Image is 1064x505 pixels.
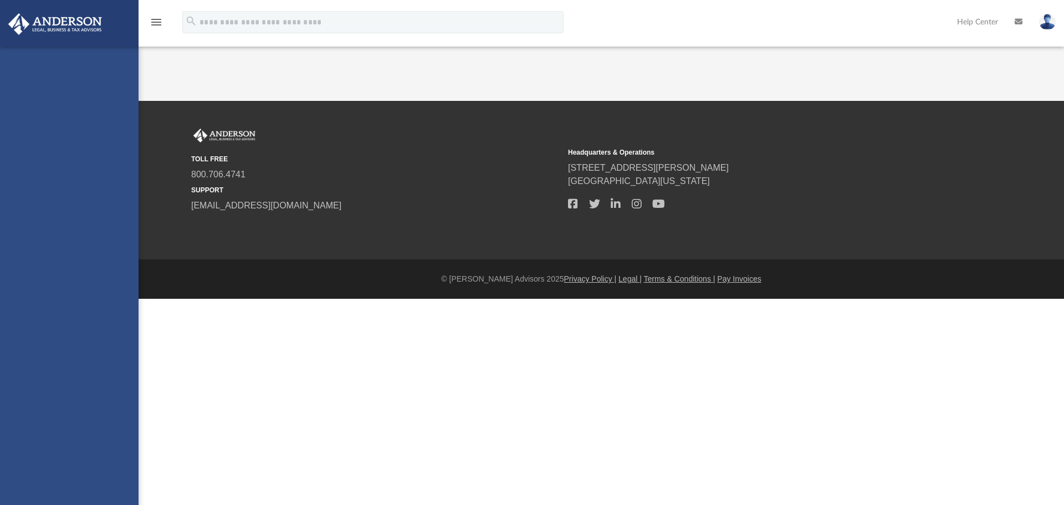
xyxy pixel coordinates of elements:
a: Terms & Conditions | [644,274,715,283]
a: Legal | [618,274,642,283]
a: Pay Invoices [717,274,761,283]
a: [STREET_ADDRESS][PERSON_NAME] [568,163,729,172]
a: menu [150,21,163,29]
a: [EMAIL_ADDRESS][DOMAIN_NAME] [191,201,341,210]
a: [GEOGRAPHIC_DATA][US_STATE] [568,176,710,186]
img: Anderson Advisors Platinum Portal [191,129,258,143]
a: 800.706.4741 [191,170,245,179]
a: Privacy Policy | [564,274,617,283]
i: menu [150,16,163,29]
img: User Pic [1039,14,1056,30]
img: Anderson Advisors Platinum Portal [5,13,105,35]
small: TOLL FREE [191,154,560,164]
i: search [185,15,197,27]
div: © [PERSON_NAME] Advisors 2025 [139,273,1064,285]
small: Headquarters & Operations [568,147,937,157]
small: SUPPORT [191,185,560,195]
